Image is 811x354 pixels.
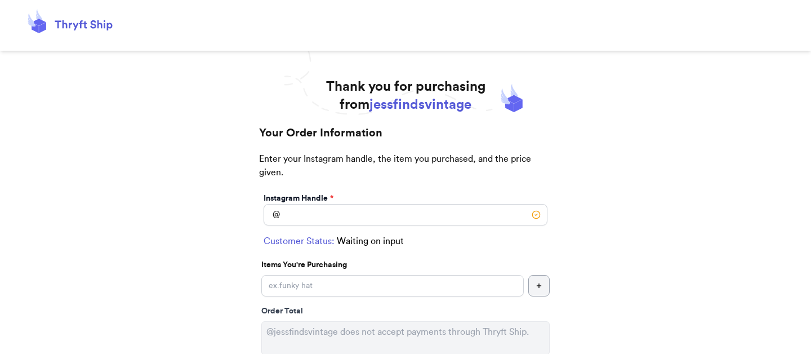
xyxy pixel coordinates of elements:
div: Order Total [261,306,550,317]
div: @ [264,204,280,225]
h1: Thank you for purchasing from [326,78,485,114]
label: Instagram Handle [264,193,333,204]
input: ex.funky hat [261,275,524,297]
span: Customer Status: [264,234,335,248]
span: Waiting on input [337,234,404,248]
span: jessfindsvintage [369,98,471,112]
p: Enter your Instagram handle, the item you purchased, and the price given. [259,152,552,191]
h2: Your Order Information [259,125,552,152]
p: Items You're Purchasing [261,259,550,271]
